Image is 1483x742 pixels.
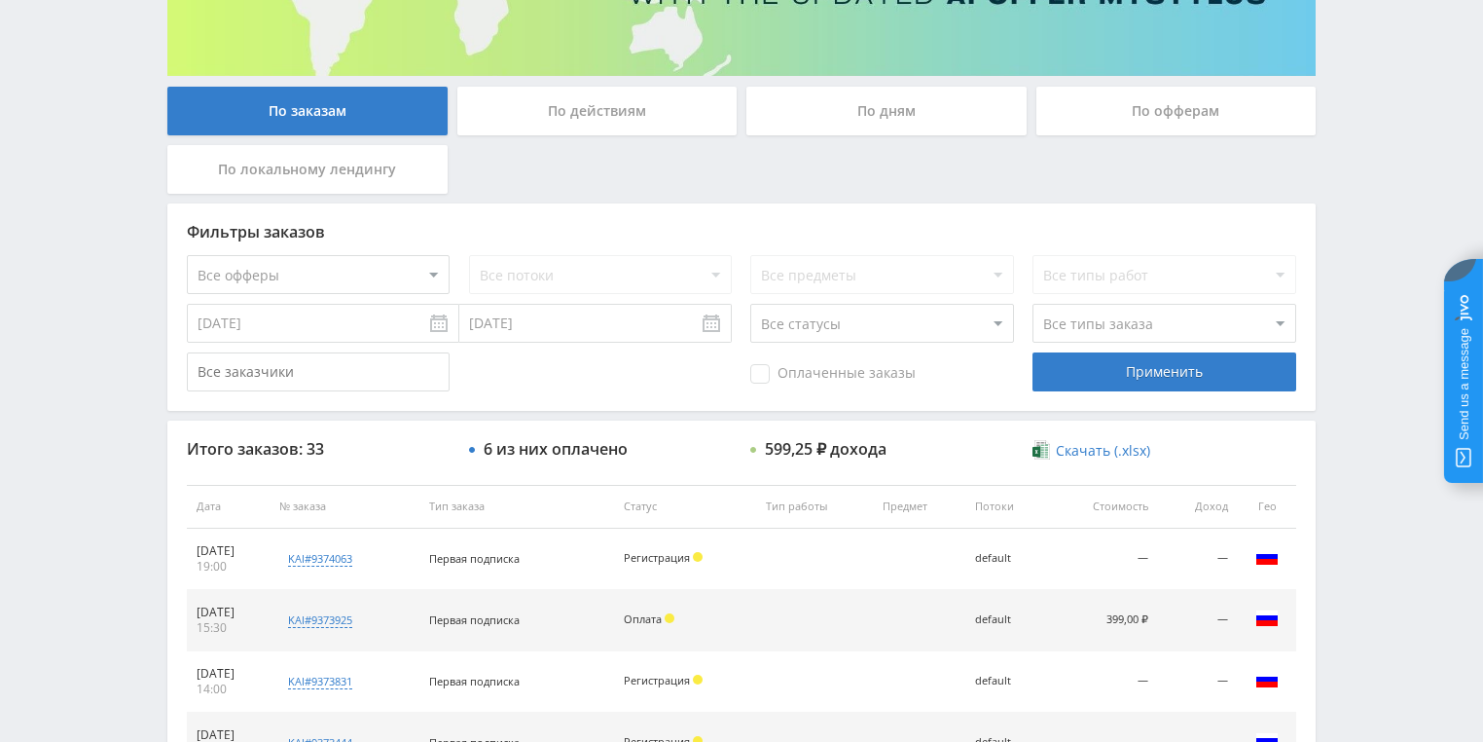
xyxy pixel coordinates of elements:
[1036,87,1317,135] div: По офферам
[167,87,448,135] div: По заказам
[167,145,448,194] div: По локальному лендингу
[288,674,352,689] div: kai#9373831
[750,364,916,384] span: Оплаченные заказы
[1050,529,1158,590] td: —
[187,223,1296,241] div: Фильтры заказов
[1158,529,1238,590] td: —
[429,674,520,688] span: Первая подписка
[965,485,1050,529] th: Потоки
[1032,441,1149,461] a: Скачать (.xlsx)
[1158,485,1238,529] th: Доход
[975,552,1040,565] div: default
[288,551,352,567] div: kai#9374063
[1050,651,1158,713] td: —
[197,543,260,559] div: [DATE]
[197,605,260,620] div: [DATE]
[197,682,260,697] div: 14:00
[1056,443,1150,459] span: Скачать (.xlsx)
[197,559,260,575] div: 19:00
[1158,590,1238,651] td: —
[1255,607,1279,630] img: rus.png
[1255,545,1279,569] img: rus.png
[270,485,419,529] th: № заказа
[288,612,352,628] div: kai#9373925
[746,87,1027,135] div: По дням
[1032,352,1295,391] div: Применить
[624,550,690,565] span: Регистрация
[1050,590,1158,651] td: 399,00 ₽
[693,675,703,685] span: Холд
[1032,440,1049,460] img: xlsx
[975,675,1040,687] div: default
[665,613,674,623] span: Холд
[975,613,1040,626] div: default
[187,352,450,391] input: Все заказчики
[484,440,628,458] div: 6 из них оплачено
[873,485,965,529] th: Предмет
[756,485,873,529] th: Тип работы
[187,440,450,458] div: Итого заказов: 33
[624,673,690,687] span: Регистрация
[624,612,662,626] span: Оплата
[197,620,260,636] div: 15:30
[429,551,520,566] span: Первая подписка
[693,552,703,562] span: Холд
[1158,651,1238,713] td: —
[429,612,520,627] span: Первая подписка
[614,485,756,529] th: Статус
[765,440,886,458] div: 599,25 ₽ дохода
[457,87,738,135] div: По действиям
[197,666,260,682] div: [DATE]
[1238,485,1296,529] th: Гео
[1050,485,1158,529] th: Стоимость
[1255,668,1279,691] img: rus.png
[187,485,270,529] th: Дата
[419,485,614,529] th: Тип заказа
